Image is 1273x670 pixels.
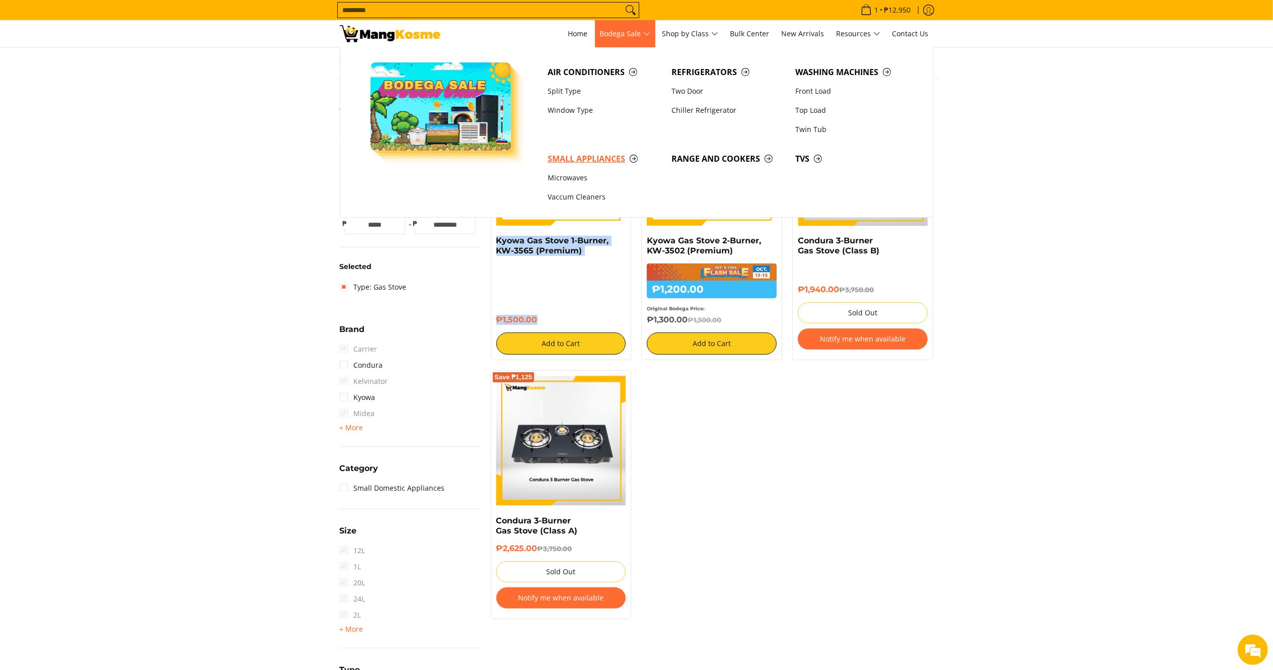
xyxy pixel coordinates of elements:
[451,20,934,47] nav: Main Menu
[730,29,770,38] span: Bulk Center
[543,82,666,101] a: Split Type
[795,153,909,165] span: TVs
[340,559,361,575] span: 1L
[340,607,361,623] span: 2L
[666,62,790,82] a: Refrigerators
[839,286,874,294] del: ₱3,750.00
[340,527,357,543] summary: Open
[798,285,928,295] h6: ₱1,940.00
[340,373,388,389] span: Kelvinator
[340,357,383,373] a: Condura
[892,29,929,38] span: Contact Us
[340,591,365,607] span: 24L
[671,153,785,165] span: Range and Cookers
[340,527,357,535] span: Size
[340,464,379,480] summary: Open
[887,20,934,47] a: Contact Us
[496,544,626,554] h6: ₱2,625.00
[600,28,650,40] span: Bodega Sale
[795,66,909,79] span: Washing Machines
[543,62,666,82] a: Air Conditioners
[623,3,639,18] button: Search
[496,587,626,609] button: Notify me when available
[496,332,626,355] button: Add to Cart
[340,341,378,357] span: Carrier
[671,66,785,79] span: Refrigerators
[340,262,481,272] h6: Selected
[790,82,914,101] a: Front Load
[837,28,880,40] span: Resources
[340,625,363,633] span: + More
[5,275,192,310] textarea: Type your message and hit 'Enter'
[543,149,666,168] a: Small Appliances
[340,406,375,422] span: Midea
[647,236,761,255] a: Kyowa Gas Stove 2-Burner, KW-3502 (Premium)
[790,101,914,120] a: Top Load
[340,480,445,496] a: Small Domestic Appliances
[340,543,365,559] span: 12L
[410,219,420,229] span: ₱
[798,302,928,323] button: Sold Out
[782,29,825,38] span: New Arrivals
[563,20,593,47] a: Home
[543,188,666,207] a: Vaccum Cleaners
[790,62,914,82] a: Washing Machines
[496,315,626,325] h6: ₱1,500.00
[340,575,365,591] span: 20L
[496,561,626,582] button: Sold Out
[568,29,588,38] span: Home
[666,82,790,101] a: Two Door
[548,66,661,79] span: Air Conditioners
[340,25,440,42] img: Small Appliances l Mang Kosme: Home Appliances Warehouse Sale
[666,101,790,120] a: Chiller Refrigerator
[548,153,661,165] span: Small Appliances
[647,315,777,325] h6: ₱1,300.00
[496,236,609,255] a: Kyowa Gas Stove 1-Burner, KW-3565 (Premium)
[496,516,578,535] a: Condura 3-Burner Gas Stove (Class A)
[873,7,880,14] span: 1
[543,169,666,188] a: Microwaves
[595,20,655,47] a: Bodega Sale
[688,316,721,324] del: ₱1,300.00
[538,545,572,553] del: ₱3,750.00
[647,281,777,298] h6: ₱1,200.00
[790,120,914,139] a: Twin Tub
[725,20,775,47] a: Bulk Center
[798,236,879,255] a: Condura 3-Burner Gas Stove (Class B)
[340,623,363,635] summary: Open
[340,279,407,295] a: Type: Gas Stove
[666,149,790,168] a: Range and Cookers
[340,219,350,229] span: ₱
[340,464,379,473] span: Category
[858,5,914,16] span: •
[58,127,139,229] span: We're online!
[340,422,363,434] summary: Open
[790,149,914,168] a: TVs
[647,306,705,311] small: Original Bodega Price:
[832,20,885,47] a: Resources
[883,7,913,14] span: ₱12,950
[340,325,365,333] span: Brand
[495,374,533,380] span: Save ₱1,125
[543,101,666,120] a: Window Type
[52,56,169,70] div: Chat with us now
[647,332,777,355] button: Add to Cart
[657,20,723,47] a: Shop by Class
[340,424,363,432] span: + More
[662,28,718,40] span: Shop by Class
[165,5,189,29] div: Minimize live chat window
[496,376,626,505] img: condura-3-burner-gas-stove-black-full-view-mang-kosme
[370,62,511,151] img: Bodega Sale
[340,325,365,341] summary: Open
[798,328,928,350] button: Notify me when available
[777,20,830,47] a: New Arrivals
[340,389,376,406] a: Kyowa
